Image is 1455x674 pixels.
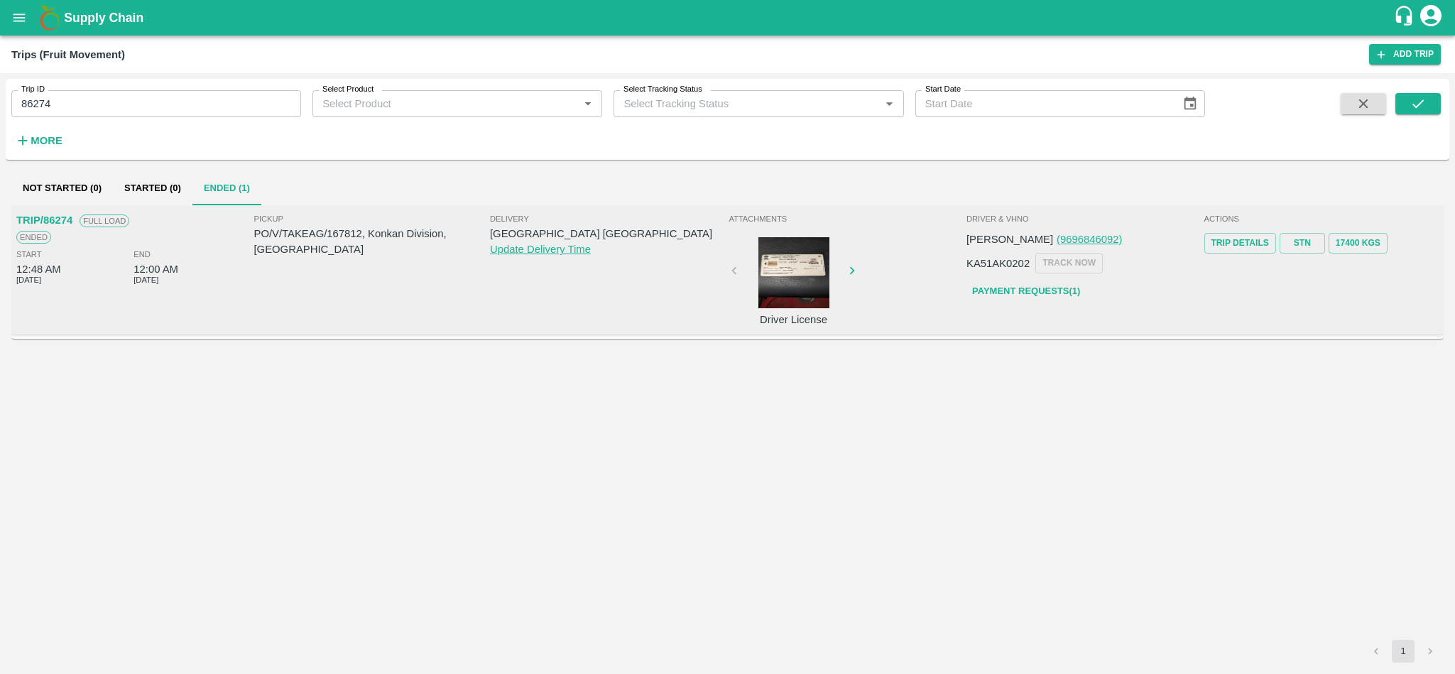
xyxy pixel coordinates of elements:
[1418,3,1444,33] div: account of current user
[1392,640,1415,663] button: page 1
[1369,44,1441,65] a: Add Trip
[3,1,36,34] button: open drawer
[966,256,1030,271] p: KA51AK0202
[254,226,491,258] p: PO/V/TAKEAG/167812, Konkan Division, [GEOGRAPHIC_DATA]
[1280,233,1325,254] a: STN
[915,90,1171,117] input: Start Date
[1363,640,1444,663] nav: pagination navigation
[966,279,1086,304] a: Payment Requests(1)
[1329,233,1388,254] button: 17400 Kgs
[133,261,178,277] div: 12:00 AM
[11,129,66,153] button: More
[80,214,129,227] span: Full Load
[21,84,45,95] label: Trip ID
[11,90,301,117] input: Enter Trip ID
[1204,212,1439,225] span: Actions
[1204,233,1276,254] a: Trip Details
[16,231,51,244] span: Ended
[1393,5,1418,31] div: customer-support
[623,84,702,95] label: Select Tracking Status
[966,234,1053,245] span: [PERSON_NAME]
[64,8,1393,28] a: Supply Chain
[490,226,726,241] p: [GEOGRAPHIC_DATA] [GEOGRAPHIC_DATA]
[192,171,261,205] button: Ended (1)
[966,212,1201,225] span: Driver & VHNo
[618,94,857,113] input: Select Tracking Status
[880,94,898,113] button: Open
[16,212,72,228] p: TRIP/86274
[64,11,143,25] b: Supply Chain
[133,273,158,286] span: [DATE]
[16,273,41,286] span: [DATE]
[729,212,964,225] span: Attachments
[11,171,113,205] button: Not Started (0)
[16,248,41,261] span: Start
[322,84,374,95] label: Select Product
[254,212,491,225] span: Pickup
[490,244,591,255] a: Update Delivery Time
[317,94,574,113] input: Select Product
[16,261,61,277] div: 12:48 AM
[490,212,726,225] span: Delivery
[113,171,192,205] button: Started (0)
[36,4,64,32] img: logo
[741,312,847,327] p: Driver License
[133,248,151,261] span: End
[11,45,125,64] div: Trips (Fruit Movement)
[1177,90,1204,117] button: Choose date
[31,135,62,146] strong: More
[1057,234,1122,245] a: (9696846092)
[579,94,597,113] button: Open
[925,84,961,95] label: Start Date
